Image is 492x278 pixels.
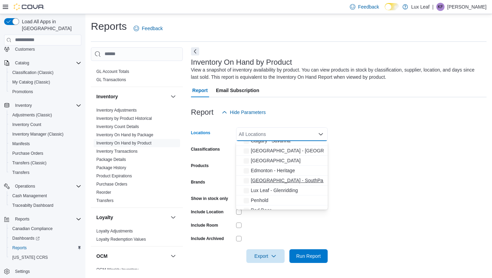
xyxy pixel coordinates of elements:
label: Include Room [191,223,218,228]
button: Operations [1,181,84,191]
h3: OCM [96,253,108,260]
span: Transfers (Classic) [10,159,81,167]
span: Lux Leaf - Glenridding [251,187,298,194]
button: Catalog [12,59,32,67]
button: [GEOGRAPHIC_DATA] - [GEOGRAPHIC_DATA] [236,146,328,156]
div: Choose from the following options [236,96,328,225]
span: Product Expirations [96,173,132,179]
span: Inventory Count [10,121,81,129]
label: Classifications [191,147,220,152]
span: Classification (Classic) [10,68,81,77]
button: Inventory [96,93,168,100]
button: Inventory [1,101,84,110]
span: [US_STATE] CCRS [12,255,48,260]
a: Inventory Count [10,121,44,129]
a: Manifests [10,140,32,148]
span: My Catalog (Classic) [10,78,81,86]
span: Feedback [358,3,379,10]
a: Reports [10,244,29,252]
a: Inventory Count Details [96,124,139,129]
span: Inventory Manager (Classic) [12,131,64,137]
label: Brands [191,179,205,185]
button: Promotions [7,87,84,97]
div: OCM [91,266,183,277]
span: Settings [12,267,81,276]
a: Inventory Transactions [96,149,138,154]
span: Washington CCRS [10,253,81,262]
button: Lux Leaf - Glenridding [236,186,328,195]
button: My Catalog (Classic) [7,77,84,87]
a: Loyalty Adjustments [96,229,133,233]
p: [PERSON_NAME] [447,3,487,11]
span: Reports [15,216,29,222]
a: Product Expirations [96,174,132,178]
button: Reports [12,215,32,223]
span: Purchase Orders [96,181,127,187]
button: [GEOGRAPHIC_DATA] [236,156,328,166]
button: Transfers (Classic) [7,158,84,168]
span: Traceabilty Dashboard [10,201,81,210]
a: Feedback [131,22,165,35]
span: Calgary - Savanna [251,137,290,144]
button: Penhold [236,195,328,205]
button: Loyalty [96,214,168,221]
button: Red Deer [236,205,328,215]
a: Dashboards [7,233,84,243]
span: Purchase Orders [10,149,81,157]
button: Finance [169,54,177,62]
span: Inventory Count [12,122,41,127]
button: OCM [96,253,168,260]
button: Export [246,249,285,263]
span: Reports [12,245,27,251]
button: Inventory Manager (Classic) [7,129,84,139]
button: Manifests [7,139,84,149]
button: Traceabilty Dashboard [7,201,84,210]
span: Run Report [296,253,321,260]
a: Dashboards [10,234,42,242]
button: [GEOGRAPHIC_DATA] - SouthPark [236,176,328,186]
a: [US_STATE] CCRS [10,253,51,262]
label: Include Location [191,209,223,215]
h3: Inventory [96,93,118,100]
a: GL Transactions [96,77,126,82]
span: Adjustments (Classic) [12,112,52,118]
button: Inventory [12,101,35,110]
span: Dashboards [10,234,81,242]
h1: Reports [91,20,127,33]
button: Loyalty [169,213,177,222]
a: Inventory Adjustments [96,108,137,113]
div: Finance [91,67,183,87]
span: Manifests [12,141,30,147]
label: Show in stock only [191,196,228,201]
span: [GEOGRAPHIC_DATA] [251,157,301,164]
a: Traceabilty Dashboard [10,201,56,210]
h3: Loyalty [96,214,113,221]
a: OCM Weekly Inventory [96,267,138,272]
span: Adjustments (Classic) [10,111,81,119]
p: | [432,3,434,11]
a: Classification (Classic) [10,68,56,77]
span: Loyalty Redemption Values [96,237,146,242]
span: Cash Management [10,192,81,200]
p: Lux Leaf [411,3,430,11]
span: Reports [10,244,81,252]
span: [GEOGRAPHIC_DATA] - SouthPark [251,177,327,184]
button: Close list of options [318,131,324,137]
span: Transfers (Classic) [12,160,46,166]
span: Dashboards [12,236,40,241]
button: OCM [169,252,177,260]
a: Adjustments (Classic) [10,111,55,119]
a: Cash Management [10,192,50,200]
span: Customers [12,45,81,53]
label: Products [191,163,209,168]
span: Inventory Transactions [96,149,138,154]
span: Inventory [15,103,32,108]
button: [US_STATE] CCRS [7,253,84,262]
span: Operations [15,184,35,189]
a: Inventory by Product Historical [96,116,152,121]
